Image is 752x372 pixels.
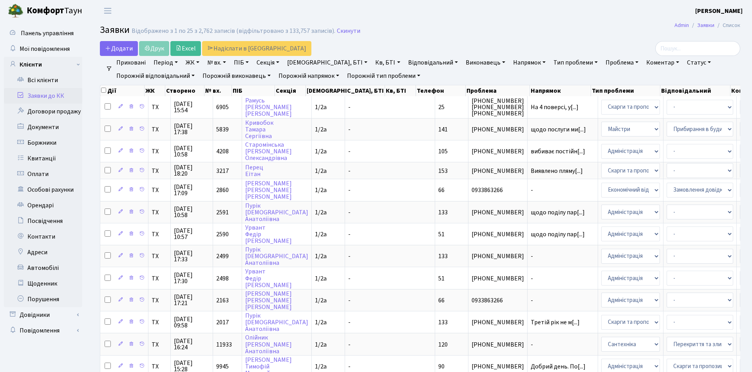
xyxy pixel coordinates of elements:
span: [PHONE_NUMBER] [472,319,524,325]
span: 1/2а [315,125,327,134]
a: Пурік[DEMOGRAPHIC_DATA]Анатоліївна [245,201,308,223]
span: - [348,186,351,194]
span: Мої повідомлення [20,45,70,53]
a: Панель управління [4,25,82,41]
span: 1/2а [315,296,327,305]
a: Старомінська[PERSON_NAME]Олександрівна [245,140,292,162]
span: 4208 [216,147,229,156]
span: 133 [438,208,448,217]
a: Період [150,56,181,69]
span: 1/2а [315,103,327,111]
a: [PERSON_NAME][PERSON_NAME][PERSON_NAME] [245,179,292,201]
a: [PERSON_NAME][PERSON_NAME][PERSON_NAME] [245,289,292,311]
a: Скинути [337,27,360,35]
a: Секція [253,56,282,69]
span: Панель управління [21,29,74,38]
a: Особові рахунки [4,182,82,198]
a: КривобокТамараСергіївна [245,119,273,140]
button: Переключити навігацію [98,4,117,17]
a: Статус [684,56,714,69]
span: 9945 [216,362,229,371]
a: Порожній виконавець [199,69,274,83]
a: Порожній відповідальний [113,69,198,83]
span: [DATE] 10:58 [174,206,210,218]
a: Олійник[PERSON_NAME]Анатоліївна [245,334,292,356]
th: № вх. [204,85,232,96]
span: 51 [438,230,445,239]
span: - [531,341,595,348]
a: [PERSON_NAME] [695,6,743,16]
span: - [348,318,351,327]
span: - [348,340,351,349]
th: Тип проблеми [591,85,660,96]
a: Повідомлення [4,323,82,338]
a: ЖК [183,56,202,69]
a: Порожній напрямок [275,69,342,83]
span: вибиває постійн[...] [531,147,585,156]
span: 1/2а [315,230,327,239]
span: 133 [438,252,448,261]
a: № вх. [204,56,229,69]
span: 2499 [216,252,229,261]
th: [DEMOGRAPHIC_DATA], БТІ [306,85,385,96]
span: 2860 [216,186,229,194]
span: 1/2а [315,186,327,194]
a: ПІБ [231,56,252,69]
span: ТХ [152,187,167,193]
a: Оплати [4,166,82,182]
span: [DATE] 17:30 [174,272,210,284]
th: Кв, БТІ [385,85,416,96]
a: Порушення [4,291,82,307]
span: 2591 [216,208,229,217]
span: [DATE] 17:38 [174,123,210,135]
span: - [348,208,351,217]
span: 133 [438,318,448,327]
span: 11933 [216,340,232,349]
span: [DATE] 17:21 [174,294,210,306]
span: ТХ [152,253,167,259]
b: [PERSON_NAME] [695,7,743,15]
a: Боржники [4,135,82,151]
span: ТХ [152,297,167,304]
span: 5839 [216,125,229,134]
a: Автомобілі [4,260,82,276]
span: 1/2а [315,147,327,156]
span: [DATE] 17:33 [174,250,210,262]
span: Третій рік не м[...] [531,318,580,327]
a: Заявки [697,21,714,29]
span: ТХ [152,168,167,174]
span: [DATE] 10:58 [174,145,210,158]
span: ТХ [152,363,167,370]
span: 6905 [216,103,229,111]
span: [PHONE_NUMBER] [472,148,524,155]
a: Admin [674,21,689,29]
span: 2017 [216,318,229,327]
li: Список [714,21,740,30]
span: 1/2а [315,340,327,349]
span: 141 [438,125,448,134]
span: [PHONE_NUMBER] [472,209,524,216]
span: 153 [438,167,448,175]
th: ЖК [145,85,165,96]
a: Порожній тип проблеми [344,69,423,83]
span: щодо послуги ми[...] [531,125,586,134]
span: ТХ [152,209,167,216]
span: - [531,297,595,304]
b: Комфорт [27,4,64,17]
span: - [531,187,595,193]
span: 1/2а [315,208,327,217]
span: [DATE] 15:54 [174,101,210,113]
a: Контакти [4,229,82,244]
span: 1/2а [315,362,327,371]
span: - [531,275,595,282]
div: Відображено з 1 по 25 з 2,762 записів (відфільтровано з 133,757 записів). [132,27,335,35]
span: - [531,253,595,259]
a: Проблема [602,56,642,69]
a: Квитанції [4,151,82,166]
span: [DATE] 18:20 [174,164,210,177]
span: - [348,167,351,175]
span: ТХ [152,341,167,348]
span: ТХ [152,148,167,155]
a: УрвантФедір[PERSON_NAME] [245,223,292,245]
span: Добрий день. По[...] [531,362,586,371]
